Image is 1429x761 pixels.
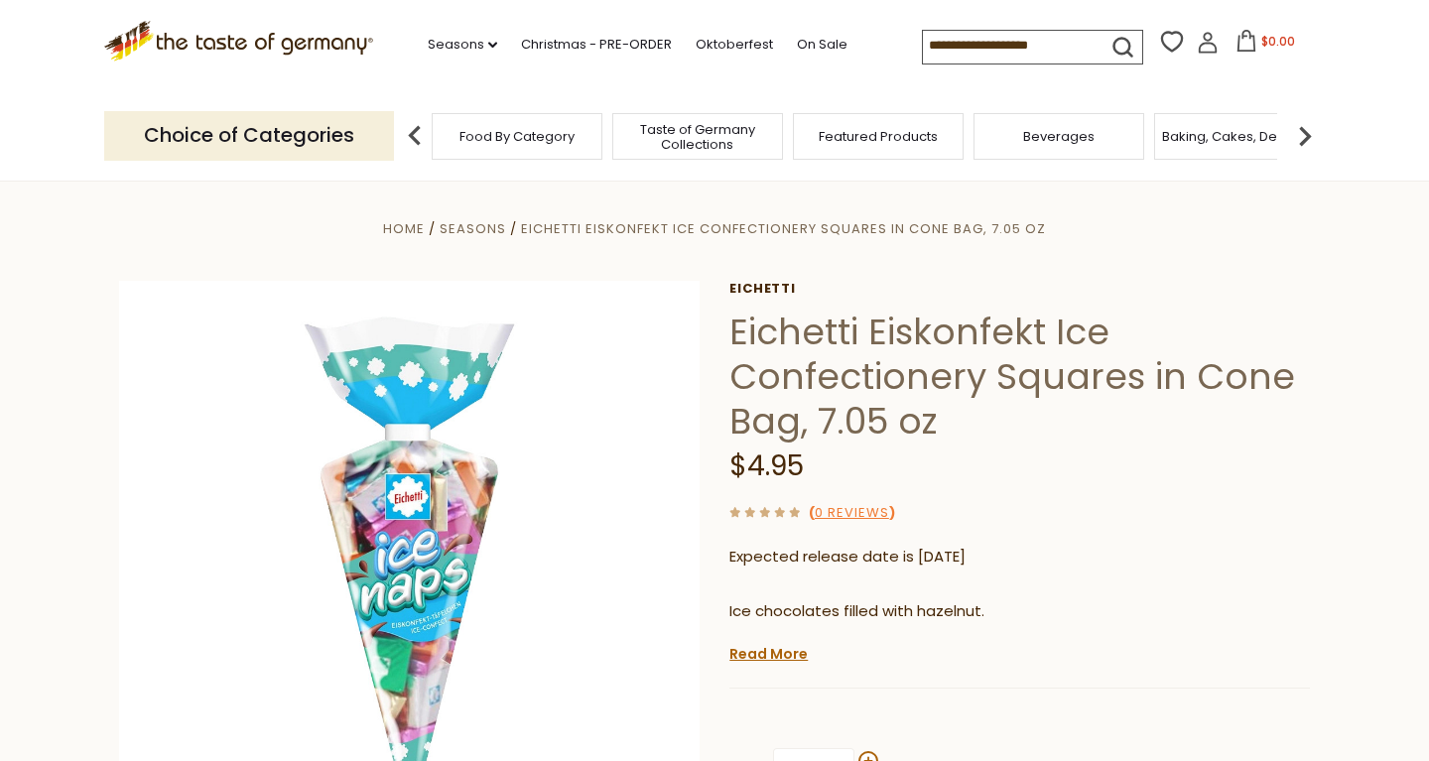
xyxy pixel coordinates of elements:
[428,34,497,56] a: Seasons
[1023,129,1095,144] a: Beverages
[395,116,435,156] img: previous arrow
[618,122,777,152] a: Taste of Germany Collections
[729,644,808,664] a: Read More
[104,111,394,160] p: Choice of Categories
[729,310,1310,444] h1: Eichetti Eiskonfekt Ice Confectionery Squares in Cone Bag, 7.05 oz
[729,281,1310,297] a: Eichetti
[1285,116,1325,156] img: next arrow
[383,219,425,238] a: Home
[797,34,847,56] a: On Sale
[1223,30,1307,60] button: $0.00
[729,446,804,485] span: $4.95
[819,129,938,144] a: Featured Products
[809,503,895,522] span: ( )
[459,129,575,144] a: Food By Category
[1261,33,1295,50] span: $0.00
[521,34,672,56] a: Christmas - PRE-ORDER
[1162,129,1316,144] a: Baking, Cakes, Desserts
[815,503,889,524] a: 0 Reviews
[729,599,1310,624] p: Ice chocolates filled with hazelnut.
[696,34,773,56] a: Oktoberfest
[440,219,506,238] a: Seasons
[521,219,1046,238] a: Eichetti Eiskonfekt Ice Confectionery Squares in Cone Bag, 7.05 oz
[729,545,1310,570] p: Expected release date is [DATE]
